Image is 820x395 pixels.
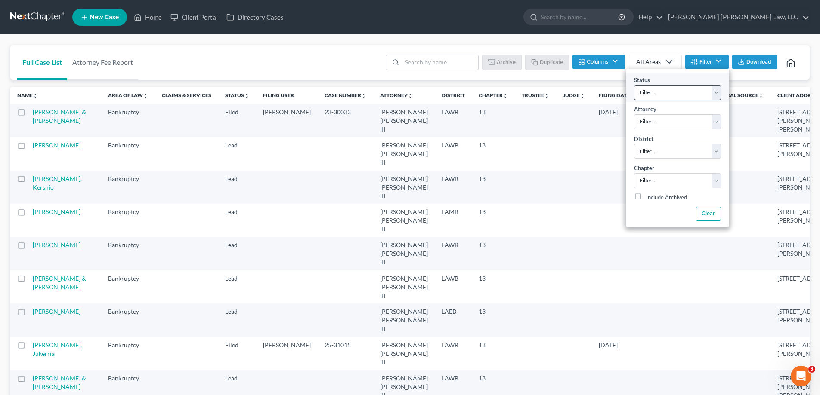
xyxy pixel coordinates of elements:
[256,104,318,137] td: [PERSON_NAME]
[244,93,249,98] i: unfold_more
[472,303,515,337] td: 13
[33,93,38,98] i: unfold_more
[318,104,373,137] td: 23-30033
[225,92,249,98] a: Statusunfold_more
[17,92,38,98] a: Nameunfold_more
[101,270,155,303] td: Bankruptcy
[808,366,815,373] span: 3
[544,93,549,98] i: unfold_more
[572,55,625,69] button: Columns
[33,275,86,291] a: [PERSON_NAME] & [PERSON_NAME]
[563,92,585,98] a: Judgeunfold_more
[522,92,549,98] a: Trusteeunfold_more
[646,193,687,203] label: Include Archived
[472,171,515,204] td: 13
[33,241,80,248] a: [PERSON_NAME]
[435,337,472,370] td: LAWB
[67,45,138,80] a: Attorney Fee Report
[218,303,256,337] td: Lead
[218,270,256,303] td: Lead
[373,104,435,137] td: [PERSON_NAME] [PERSON_NAME] III
[580,93,585,98] i: unfold_more
[155,87,218,104] th: Claims & Services
[664,9,809,25] a: [PERSON_NAME] [PERSON_NAME] Law, LLC
[373,303,435,337] td: [PERSON_NAME] [PERSON_NAME] III
[17,45,67,80] a: Full Case List
[218,204,256,237] td: Lead
[318,337,373,370] td: 25-31015
[634,135,653,144] label: District
[373,204,435,237] td: [PERSON_NAME] [PERSON_NAME] III
[435,270,472,303] td: LAWB
[435,171,472,204] td: LAWB
[685,55,729,69] button: Filter
[435,137,472,170] td: LAWB
[408,93,413,98] i: unfold_more
[108,92,148,98] a: Area of Lawunfold_more
[373,137,435,170] td: [PERSON_NAME] [PERSON_NAME] III
[732,55,777,69] button: Download
[33,175,82,191] a: [PERSON_NAME], Kershio
[435,87,472,104] th: District
[599,92,635,98] a: Filing Dateunfold_more
[435,104,472,137] td: LAWB
[472,104,515,137] td: 13
[218,337,256,370] td: Filed
[101,237,155,270] td: Bankruptcy
[218,171,256,204] td: Lead
[33,341,82,357] a: [PERSON_NAME], Jukerria
[33,208,80,215] a: [PERSON_NAME]
[711,92,764,98] a: Referral Sourceunfold_more
[435,204,472,237] td: LAMB
[361,93,366,98] i: unfold_more
[218,137,256,170] td: Lead
[541,9,619,25] input: Search by name...
[380,92,413,98] a: Attorneyunfold_more
[626,69,729,227] div: Filter
[222,9,288,25] a: Directory Cases
[634,76,650,85] label: Status
[33,108,86,124] a: [PERSON_NAME] & [PERSON_NAME]
[256,337,318,370] td: [PERSON_NAME]
[218,237,256,270] td: Lead
[373,337,435,370] td: [PERSON_NAME] [PERSON_NAME] III
[166,9,222,25] a: Client Portal
[373,270,435,303] td: [PERSON_NAME] [PERSON_NAME] III
[472,337,515,370] td: 13
[373,171,435,204] td: [PERSON_NAME] [PERSON_NAME] III
[435,237,472,270] td: LAWB
[33,374,86,390] a: [PERSON_NAME] & [PERSON_NAME]
[101,337,155,370] td: Bankruptcy
[143,93,148,98] i: unfold_more
[634,105,656,114] label: Attorney
[634,9,663,25] a: Help
[101,104,155,137] td: Bankruptcy
[472,270,515,303] td: 13
[435,303,472,337] td: LAEB
[33,141,80,149] a: [PERSON_NAME]
[101,204,155,237] td: Bankruptcy
[101,303,155,337] td: Bankruptcy
[472,137,515,170] td: 13
[479,92,508,98] a: Chapterunfold_more
[218,104,256,137] td: Filed
[472,237,515,270] td: 13
[634,164,654,173] label: Chapter
[33,308,80,315] a: [PERSON_NAME]
[695,207,721,221] button: Clear
[592,337,642,370] td: [DATE]
[256,87,318,104] th: Filing User
[791,366,811,386] iframe: Intercom live chat
[472,204,515,237] td: 13
[503,93,508,98] i: unfold_more
[746,58,771,65] span: Download
[373,237,435,270] td: [PERSON_NAME] [PERSON_NAME] III
[592,104,642,137] td: [DATE]
[325,92,366,98] a: Case Numberunfold_more
[90,14,119,21] span: New Case
[636,58,661,66] div: All Areas
[101,137,155,170] td: Bankruptcy
[130,9,166,25] a: Home
[402,55,478,70] input: Search by name...
[758,93,764,98] i: unfold_more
